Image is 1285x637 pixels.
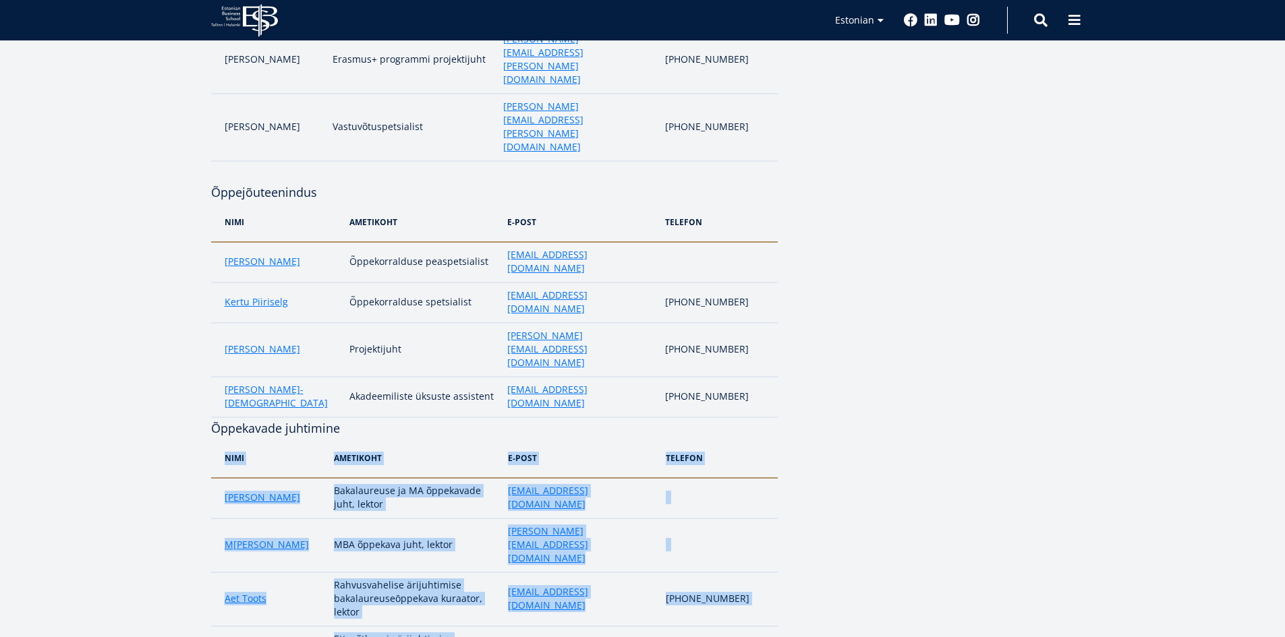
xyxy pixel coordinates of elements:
a: Aet Toots [225,592,266,605]
td: [PHONE_NUMBER] [658,282,778,323]
a: [PERSON_NAME]-[DEMOGRAPHIC_DATA] [225,383,336,410]
th: e-post [501,438,658,478]
th: ametikoht [343,202,501,242]
a: [PERSON_NAME][EMAIL_ADDRESS][PERSON_NAME][DOMAIN_NAME] [503,100,652,154]
a: [PERSON_NAME][EMAIL_ADDRESS][DOMAIN_NAME] [507,329,652,369]
a: [PERSON_NAME] [225,342,300,356]
a: [PERSON_NAME][EMAIL_ADDRESS][DOMAIN_NAME] [508,524,652,565]
p: Õppekorralduse peaspetsialist [349,255,494,268]
th: telefon [658,202,778,242]
a: [EMAIL_ADDRESS][DOMAIN_NAME] [507,289,652,315]
td: [PHONE_NUMBER] [659,572,778,626]
td: Erasmus+ programmi projektijuht [326,26,496,94]
a: M [225,538,233,551]
td: [PHONE_NUMBER] [658,26,777,94]
a: Instagram [967,13,980,27]
td: [PERSON_NAME] [211,26,326,94]
td: Vastuvõtuspetsialist [326,94,496,161]
th: telefon [659,438,778,478]
p: Bakalaureuse ja MA õppekavade juht, lektor [334,484,495,511]
td: [PHONE_NUMBER] [658,377,778,417]
a: Youtube [944,13,960,27]
a: Facebook [904,13,917,27]
a: [PERSON_NAME] [225,255,300,268]
a: [EMAIL_ADDRESS][DOMAIN_NAME] [508,585,652,612]
th: nimi [211,202,343,242]
th: nimi [211,438,327,478]
a: [PERSON_NAME][EMAIL_ADDRESS][PERSON_NAME][DOMAIN_NAME] [503,32,652,86]
a: [EMAIL_ADDRESS][DOMAIN_NAME] [508,484,652,511]
td: [PHONE_NUMBER] [658,323,778,377]
th: e-post [501,202,658,242]
a: Linkedin [924,13,938,27]
td: Rahvusvahelise ärijuhtimise bakalaureuseōppekava kuraator, lektor [327,572,502,626]
h4: Õppejõuteenindus [211,162,778,202]
td: Akadeemiliste üksuste assistent [343,377,501,417]
td: Õppekorralduse spetsialist [343,282,501,323]
a: [EMAIL_ADDRESS][DOMAIN_NAME] [507,383,652,410]
a: [EMAIL_ADDRESS][DOMAIN_NAME] [507,248,652,275]
td: Projektijuht [343,323,501,377]
td: [PERSON_NAME] [211,94,326,161]
h4: Õppekavade juhtimine [211,418,778,438]
td: MBA õppekava juht, lektor [327,518,502,572]
span: [EMAIL_ADDRESS][DOMAIN_NAME] [507,248,588,274]
td: [PHONE_NUMBER] [658,94,777,161]
a: [PERSON_NAME] [233,538,309,551]
th: ametikoht [327,438,502,478]
a: Kertu Piiriselg [225,295,288,309]
a: [PERSON_NAME] [225,491,300,504]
